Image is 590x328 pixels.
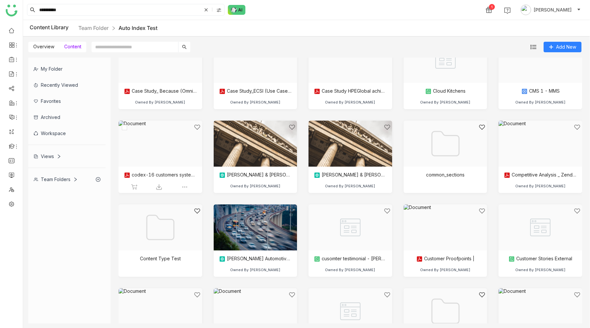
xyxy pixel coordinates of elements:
img: Document [404,204,487,250]
img: Folder [429,127,462,160]
img: pdf.svg [504,172,510,178]
img: Document [498,121,582,167]
div: common_sections [426,172,465,177]
div: [PERSON_NAME] & [PERSON_NAME] | PlayCore [314,172,387,178]
div: Owned By [PERSON_NAME] [420,100,470,105]
div: Owned By [PERSON_NAME] [325,268,375,272]
div: Owned By [PERSON_NAME] [230,268,281,272]
button: [PERSON_NAME] [519,5,582,15]
img: pdf.svg [124,88,130,95]
span: Content [64,44,81,49]
div: Customer Stories External [508,256,572,262]
img: article.svg [219,172,226,178]
div: Cloud Kitchens [425,88,466,95]
div: Case Study_ Because (Omni-channel) & Replicant [124,88,197,95]
div: Owned By [PERSON_NAME] [515,268,566,272]
span: [PERSON_NAME] [534,6,572,13]
div: Recently Viewed [28,77,106,93]
div: Owned By [PERSON_NAME] [325,100,375,105]
img: download.svg [156,184,162,190]
img: Paper [498,204,582,250]
img: paper.svg [425,88,432,95]
img: Paper [404,37,487,83]
div: Owned By [PERSON_NAME] [135,100,185,105]
img: article.svg [314,172,320,178]
div: Archived [28,109,106,125]
div: Owned By [PERSON_NAME] [420,268,470,272]
div: Case Study_ECSI (Use Case) verloop [219,88,292,95]
div: Favorites [28,93,106,109]
img: more-options.svg [181,184,188,190]
div: [PERSON_NAME] Automotive | Case Study [219,256,292,262]
img: Document [308,37,392,83]
img: add_to_share_grey.svg [131,184,138,190]
img: help.svg [504,7,511,14]
div: Content Library [30,24,157,32]
img: Document [498,37,582,83]
div: [PERSON_NAME] & [PERSON_NAME] | case-study [219,172,292,178]
img: paper.svg [314,256,320,262]
div: My Folder [28,61,106,77]
div: cusomter testimonial - [PERSON_NAME] [314,256,387,262]
img: pdf.svg [416,256,423,262]
div: Competitive Analysis _ Zendesk [504,172,577,178]
button: Add New [544,42,581,52]
img: avatar [521,5,531,15]
img: article.svg [219,256,226,262]
img: Folder [144,211,177,244]
img: paper.svg [508,256,515,262]
div: Content Type Test [140,256,181,261]
span: Overview [33,44,54,49]
div: Owned By [PERSON_NAME] [325,184,375,188]
div: Customer Proofpoints | [416,256,474,262]
div: Owned By [PERSON_NAME] [515,184,566,188]
div: CMS 1 - MMS [521,88,560,95]
div: Owned By [PERSON_NAME] [515,100,566,105]
div: Case Study HPEGlobal achieves 400% more sales opportunities [314,88,387,95]
img: pdf.svg [219,88,226,95]
div: Team Folders [34,176,78,182]
a: Team Folder [78,25,109,31]
div: Owned By [PERSON_NAME] [230,100,281,105]
span: Add New [556,43,576,51]
div: Workspace [28,125,106,141]
img: Document [119,121,202,167]
a: Auto Index Test [119,25,157,31]
img: pdf.svg [314,88,320,95]
img: search-type.svg [216,8,222,13]
img: ask-buddy-normal.svg [228,5,246,15]
img: logo [6,5,17,16]
div: Owned By [PERSON_NAME] [230,184,281,188]
img: Document [119,37,202,83]
img: Folder [429,295,462,328]
div: Views [34,153,61,159]
div: 1 [489,4,495,10]
img: mp4.svg [521,88,528,95]
img: Document [214,37,297,83]
img: Paper [308,204,392,250]
img: list.svg [530,44,536,50]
